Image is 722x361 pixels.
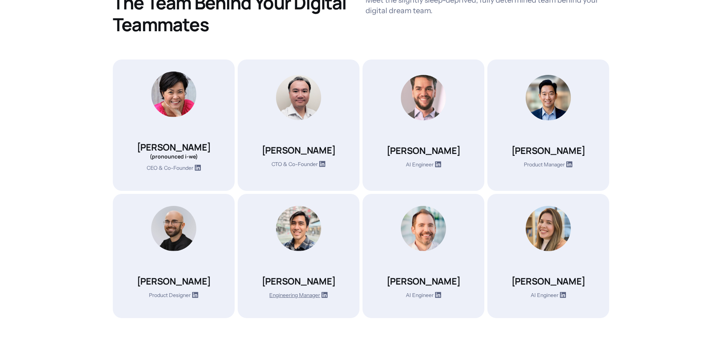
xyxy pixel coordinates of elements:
[272,161,325,169] a: CTO & Co-Founder
[269,292,328,300] a: Engineering Manager
[526,75,571,120] img: Dennis Ju
[387,275,461,287] h4: [PERSON_NAME]
[262,144,336,156] h4: [PERSON_NAME]
[272,161,318,169] p: CTO & Co-Founder
[526,206,571,251] img: Bianca Silva
[137,275,211,287] h4: [PERSON_NAME]
[137,141,211,153] h4: [PERSON_NAME]
[147,165,193,173] p: CEO & Co-Founder
[151,206,196,251] img: Luke Cushieri
[401,75,446,120] img: Adalberto Soares
[147,165,201,173] a: CEO & Co-Founder
[531,292,558,300] p: AI Engineer
[531,292,566,300] a: AI Engineer
[406,292,434,300] p: AI Engineer
[269,292,320,300] p: Engineering Manager
[149,292,198,300] a: Product Designer
[387,145,461,157] h4: [PERSON_NAME]
[406,161,441,169] a: AI Engineer
[262,275,336,287] h4: [PERSON_NAME]
[406,292,441,300] a: AI Engineer
[149,292,191,300] p: Product Designer
[276,206,321,251] img: Shinn Lok
[524,161,572,169] a: Product Manager
[511,275,585,287] h4: [PERSON_NAME]
[401,206,446,251] img: Sean Wojcik
[406,161,434,169] p: AI Engineer
[276,75,321,120] img: Michael Han
[150,153,198,160] h5: (pronounced i-we)
[524,161,565,169] p: Product Manager
[151,72,196,117] img: Aihui Ong
[511,145,585,157] h4: [PERSON_NAME]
